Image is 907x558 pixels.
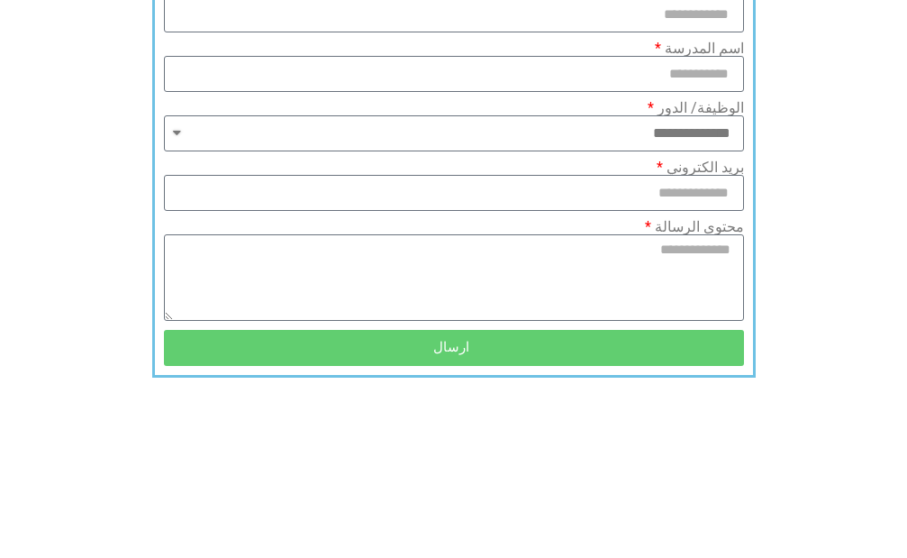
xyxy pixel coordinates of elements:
[645,220,743,234] label: محتوى الرسالة
[433,341,469,354] span: ارسال
[648,101,743,115] label: الوظيفة/ الدور
[655,41,743,56] label: اسم المدرسة
[657,160,743,175] label: بريد الكتروني
[164,330,744,366] button: ارسال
